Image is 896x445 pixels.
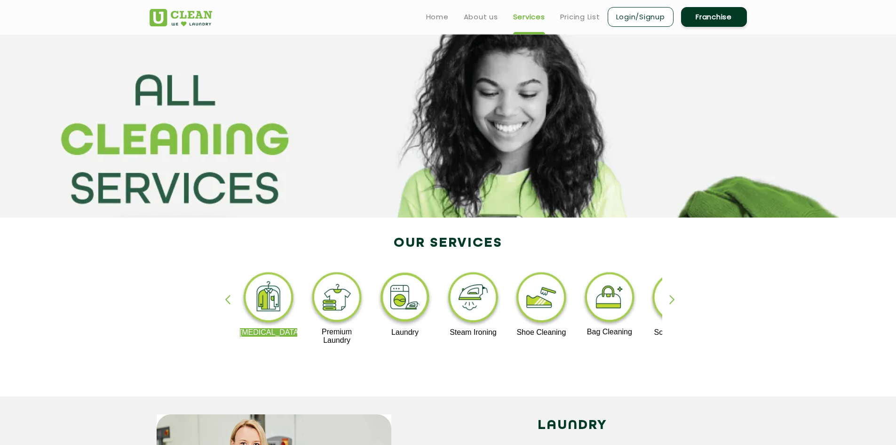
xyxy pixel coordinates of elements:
[405,414,740,437] h2: LAUNDRY
[608,7,674,27] a: Login/Signup
[426,11,449,23] a: Home
[581,328,639,336] p: Bag Cleaning
[150,9,212,26] img: UClean Laundry and Dry Cleaning
[513,11,545,23] a: Services
[513,328,571,337] p: Shoe Cleaning
[444,270,502,328] img: steam_ironing_11zon.webp
[376,328,434,337] p: Laundry
[444,328,502,337] p: Steam Ironing
[240,270,298,328] img: dry_cleaning_11zon.webp
[308,328,366,345] p: Premium Laundry
[464,11,498,23] a: About us
[308,270,366,328] img: premium_laundry_cleaning_11zon.webp
[560,11,600,23] a: Pricing List
[376,270,434,328] img: laundry_cleaning_11zon.webp
[513,270,571,328] img: shoe_cleaning_11zon.webp
[240,328,298,337] p: [MEDICAL_DATA]
[681,7,747,27] a: Franchise
[649,270,706,328] img: sofa_cleaning_11zon.webp
[581,270,639,328] img: bag_cleaning_11zon.webp
[649,328,706,337] p: Sofa Cleaning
